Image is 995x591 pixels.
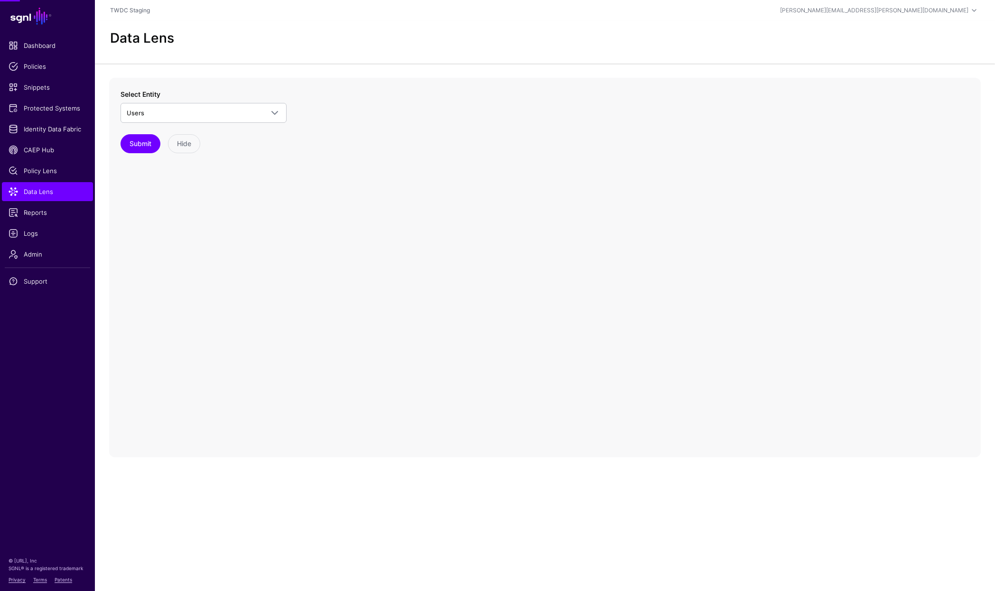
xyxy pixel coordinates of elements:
[2,203,93,222] a: Reports
[2,57,93,76] a: Policies
[9,166,86,175] span: Policy Lens
[9,187,86,196] span: Data Lens
[2,245,93,264] a: Admin
[2,78,93,97] a: Snippets
[110,30,174,46] h2: Data Lens
[2,161,93,180] a: Policy Lens
[6,6,89,27] a: SGNL
[9,229,86,238] span: Logs
[9,145,86,155] span: CAEP Hub
[2,120,93,139] a: Identity Data Fabric
[780,6,968,15] div: [PERSON_NAME][EMAIL_ADDRESS][PERSON_NAME][DOMAIN_NAME]
[2,99,93,118] a: Protected Systems
[9,124,86,134] span: Identity Data Fabric
[9,577,26,582] a: Privacy
[2,224,93,243] a: Logs
[121,134,160,153] button: Submit
[2,36,93,55] a: Dashboard
[33,577,47,582] a: Terms
[168,134,200,153] button: Hide
[9,103,86,113] span: Protected Systems
[9,564,86,572] p: SGNL® is a registered trademark
[2,182,93,201] a: Data Lens
[9,557,86,564] p: © [URL], Inc
[55,577,72,582] a: Patents
[9,249,86,259] span: Admin
[9,277,86,286] span: Support
[9,62,86,71] span: Policies
[9,41,86,50] span: Dashboard
[9,208,86,217] span: Reports
[9,83,86,92] span: Snippets
[110,7,150,14] a: TWDC Staging
[2,140,93,159] a: CAEP Hub
[127,109,144,117] span: Users
[121,89,160,99] label: Select Entity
